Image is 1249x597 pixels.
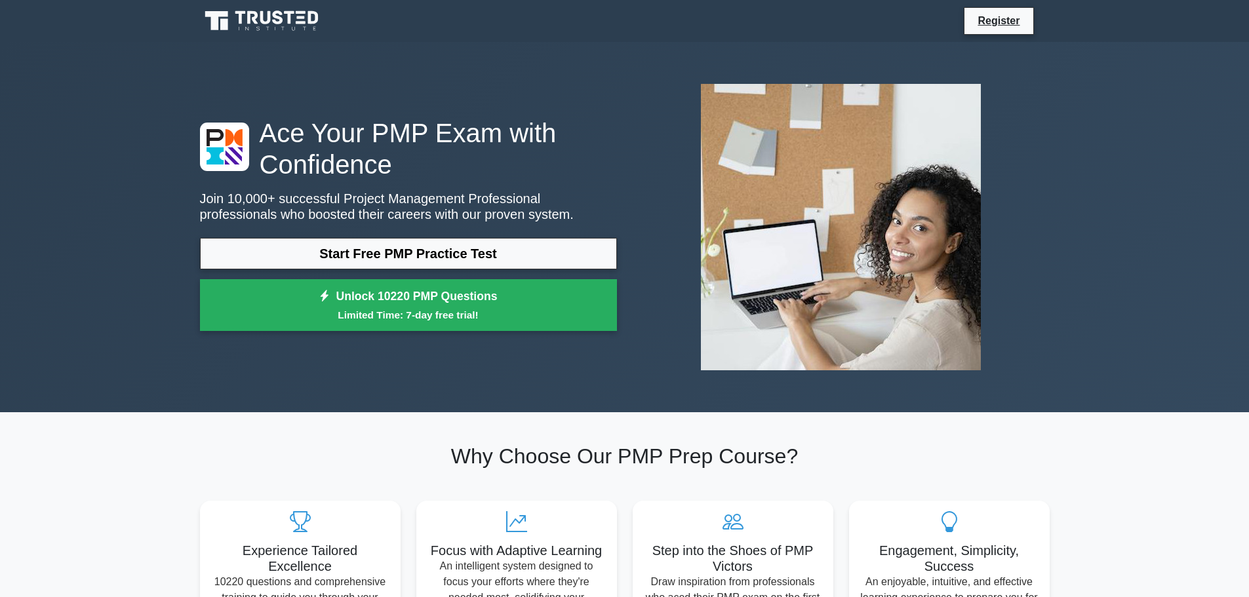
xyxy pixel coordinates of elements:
h1: Ace Your PMP Exam with Confidence [200,117,617,180]
h2: Why Choose Our PMP Prep Course? [200,444,1050,469]
h5: Focus with Adaptive Learning [427,543,606,558]
h5: Experience Tailored Excellence [210,543,390,574]
a: Register [970,12,1027,29]
h5: Engagement, Simplicity, Success [860,543,1039,574]
a: Start Free PMP Practice Test [200,238,617,269]
p: Join 10,000+ successful Project Management Professional professionals who boosted their careers w... [200,191,617,222]
a: Unlock 10220 PMP QuestionsLimited Time: 7-day free trial! [200,279,617,332]
h5: Step into the Shoes of PMP Victors [643,543,823,574]
small: Limited Time: 7-day free trial! [216,307,601,322]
